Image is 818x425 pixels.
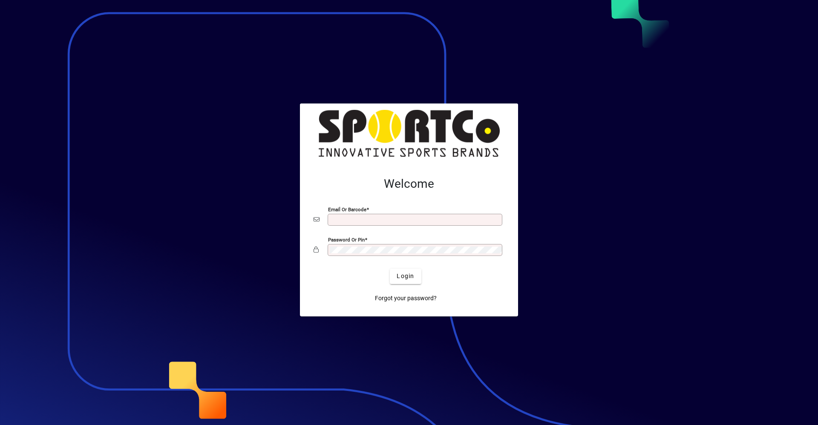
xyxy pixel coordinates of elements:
[328,236,365,242] mat-label: Password or Pin
[328,206,366,212] mat-label: Email or Barcode
[375,294,437,303] span: Forgot your password?
[397,272,414,281] span: Login
[314,177,504,191] h2: Welcome
[372,291,440,306] a: Forgot your password?
[390,269,421,284] button: Login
